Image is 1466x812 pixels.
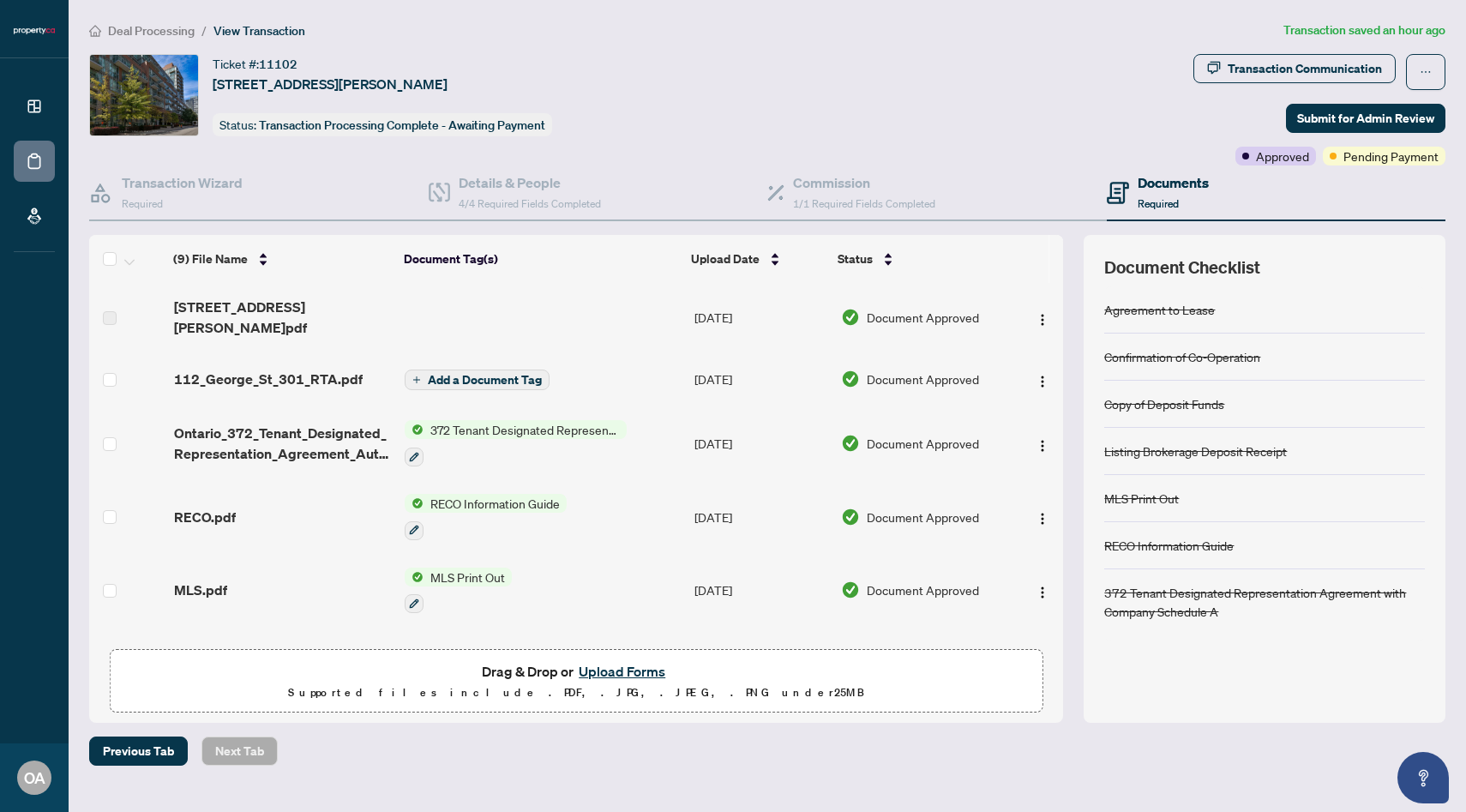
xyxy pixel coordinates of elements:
td: [DATE] [688,283,835,352]
span: MLS.pdf [174,580,227,600]
span: Document Approved [867,580,979,599]
span: Deal Processing [108,23,195,39]
span: Required [1138,197,1179,210]
img: Document Status [841,370,860,388]
span: Required [122,197,163,210]
button: Logo [1029,430,1056,457]
span: ellipsis [1420,66,1432,78]
span: [STREET_ADDRESS][PERSON_NAME]pdf [174,297,392,338]
th: Status [831,235,1008,283]
div: Copy of Deposit Funds [1104,394,1224,413]
span: Transaction Processing Complete - Awaiting Payment [259,117,545,133]
div: 372 Tenant Designated Representation Agreement with Company Schedule A [1104,583,1425,621]
h4: Commission [793,172,935,193]
td: [DATE] [688,406,835,480]
h4: Transaction Wizard [122,172,243,193]
span: Document Approved [867,434,979,453]
img: Document Status [841,508,860,526]
span: View Transaction [213,23,305,39]
img: Logo [1036,375,1049,388]
div: Listing Brokerage Deposit Receipt [1104,442,1287,460]
span: Document Checklist [1104,256,1260,280]
span: 372 Tenant Designated Representation Agreement with Company Schedule A [424,420,627,439]
span: 11102 [259,57,297,72]
article: Transaction saved an hour ago [1283,21,1445,40]
span: Status [838,250,873,268]
span: (9) File Name [173,250,248,268]
div: Transaction Communication [1228,55,1382,82]
img: IMG-C12400340_1.jpg [90,55,198,135]
span: RECO.pdf [174,507,236,527]
th: (9) File Name [166,235,396,283]
button: Status Icon372 Tenant Designated Representation Agreement with Company Schedule A [405,420,627,466]
button: Add a Document Tag [405,369,550,391]
img: Status Icon [405,420,424,439]
span: Document Approved [867,308,979,327]
img: Status Icon [405,568,424,586]
span: Submit for Admin Review [1297,105,1434,132]
button: Open asap [1397,752,1449,803]
img: Logo [1036,586,1049,599]
button: Status IconMLS Print Out [405,568,512,614]
button: Add a Document Tag [405,370,550,390]
button: Status IconRECO Information Guide [405,494,567,540]
img: Logo [1036,313,1049,327]
button: Logo [1029,576,1056,604]
img: logo [14,26,55,36]
button: Transaction Communication [1193,54,1396,83]
span: Upload Date [691,250,760,268]
img: Document Status [841,434,860,453]
td: [DATE] [688,554,835,628]
span: plus [412,376,421,384]
button: Logo [1029,304,1056,331]
button: Logo [1029,365,1056,393]
img: Logo [1036,512,1049,526]
button: Logo [1029,503,1056,531]
button: Previous Tab [89,737,188,766]
span: RECO Information Guide [424,494,567,513]
td: [DATE] [688,627,835,701]
div: Agreement to Lease [1104,300,1215,319]
span: [STREET_ADDRESS][PERSON_NAME] [213,74,448,94]
div: Confirmation of Co-Operation [1104,347,1260,366]
span: Document Approved [867,370,979,388]
span: Drag & Drop orUpload FormsSupported files include .PDF, .JPG, .JPEG, .PNG under25MB [111,650,1042,713]
div: Status: [213,113,552,136]
h4: Documents [1138,172,1209,193]
span: Drag & Drop or [482,660,670,683]
span: MLS Print Out [424,568,512,586]
span: 1/1 Required Fields Completed [793,197,935,210]
span: Pending Payment [1343,147,1439,165]
img: Status Icon [405,494,424,513]
button: Next Tab [201,737,278,766]
span: Previous Tab [103,737,174,765]
p: Supported files include .PDF, .JPG, .JPEG, .PNG under 25 MB [121,683,1031,703]
td: [DATE] [688,480,835,554]
button: Upload Forms [574,660,670,683]
span: OA [24,766,45,790]
li: / [201,21,207,40]
td: [DATE] [688,352,835,406]
th: Document Tag(s) [397,235,684,283]
span: Document Approved [867,508,979,526]
span: Add a Document Tag [428,374,542,386]
div: MLS Print Out [1104,489,1179,508]
span: home [89,25,101,37]
span: Ontario_372_Tenant_Designated_Representation_Agreement_Authority_for_Lease_or_Purchase 1.pdf [174,423,392,464]
div: RECO Information Guide [1104,536,1234,555]
button: Submit for Admin Review [1286,104,1445,133]
th: Upload Date [684,235,831,283]
span: 4/4 Required Fields Completed [459,197,601,210]
img: Logo [1036,439,1049,453]
img: Document Status [841,308,860,327]
div: Ticket #: [213,54,297,74]
span: Approved [1256,147,1309,165]
h4: Details & People [459,172,601,193]
img: Document Status [841,580,860,599]
span: 112_George_St_301_RTA.pdf [174,369,363,389]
